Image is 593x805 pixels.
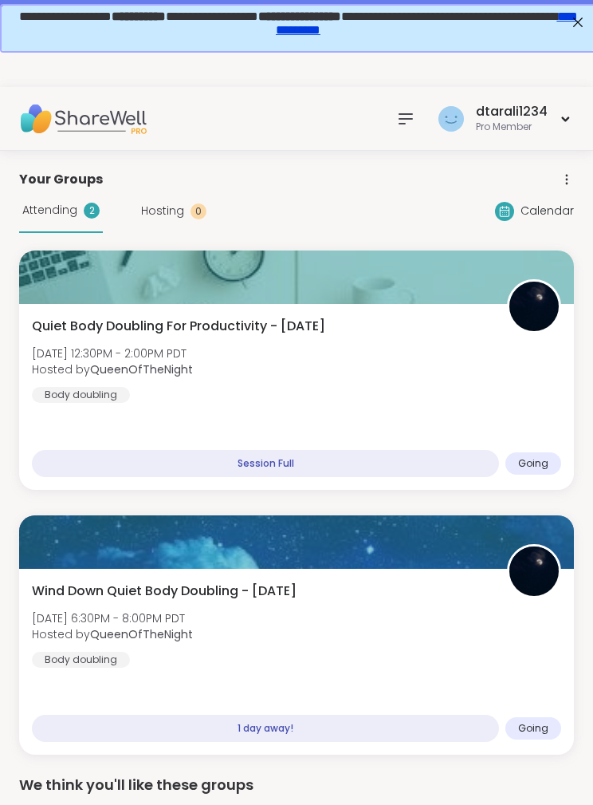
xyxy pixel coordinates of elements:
[32,715,499,742] div: 1 day away!
[518,457,548,470] span: Going
[509,547,559,596] img: QueenOfTheNight
[476,120,548,134] div: Pro Member
[32,317,325,336] span: Quiet Body Doubling For Productivity - [DATE]
[190,203,206,219] div: 0
[32,626,193,642] span: Hosted by
[19,91,147,147] img: ShareWell Nav Logo
[22,202,77,219] span: Attending
[19,774,574,796] div: We think you'll like these groups
[32,582,296,601] span: Wind Down Quiet Body Doubling - [DATE]
[518,722,548,735] span: Going
[476,103,548,120] div: dtarali1234
[438,106,464,132] img: dtarali1234
[32,387,130,403] div: Body doubling
[32,361,193,377] span: Hosted by
[84,203,100,219] div: 2
[19,170,103,189] span: Your Groups
[32,345,193,361] span: [DATE] 12:30PM - 2:00PM PDT
[141,203,184,219] span: Hosting
[32,652,130,668] div: Body doubling
[509,282,559,331] img: QueenOfTheNight
[90,361,193,377] b: QueenOfTheNight
[32,450,499,477] div: Session Full
[32,610,193,626] span: [DATE] 6:30PM - 8:00PM PDT
[90,626,193,642] b: QueenOfTheNight
[520,203,574,219] span: Calendar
